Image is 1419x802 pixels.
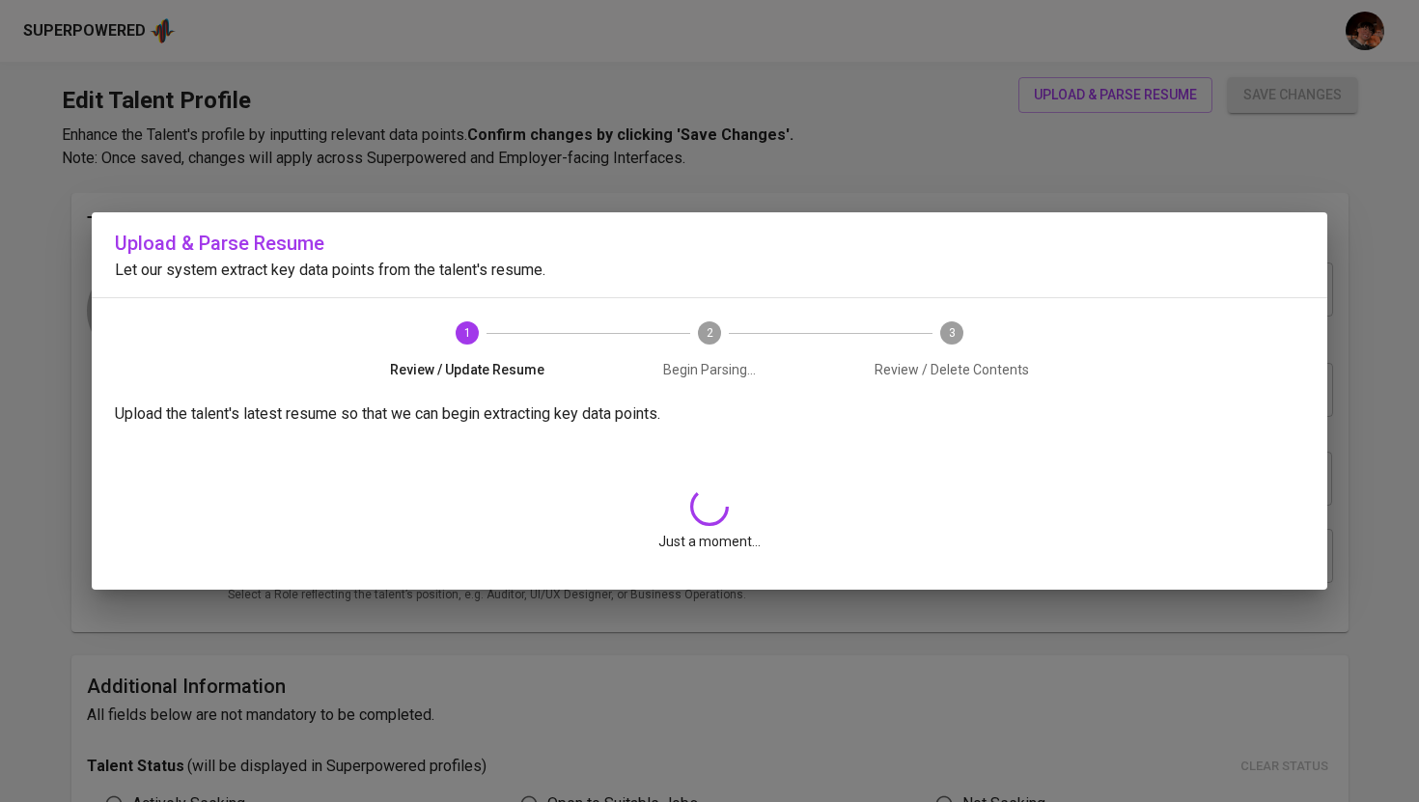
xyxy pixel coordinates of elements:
text: 1 [464,326,471,340]
span: Review / Update Resume [354,360,581,379]
span: Review / Delete Contents [838,360,1065,379]
p: Let our system extract key data points from the talent's resume. [115,259,1304,282]
h6: Upload & Parse Resume [115,228,1304,259]
p: Upload the talent's latest resume so that we can begin extracting key data points. [115,402,1304,426]
span: Just a moment... [658,532,761,551]
span: Begin Parsing... [597,360,823,379]
text: 3 [948,326,955,340]
text: 2 [707,326,713,340]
